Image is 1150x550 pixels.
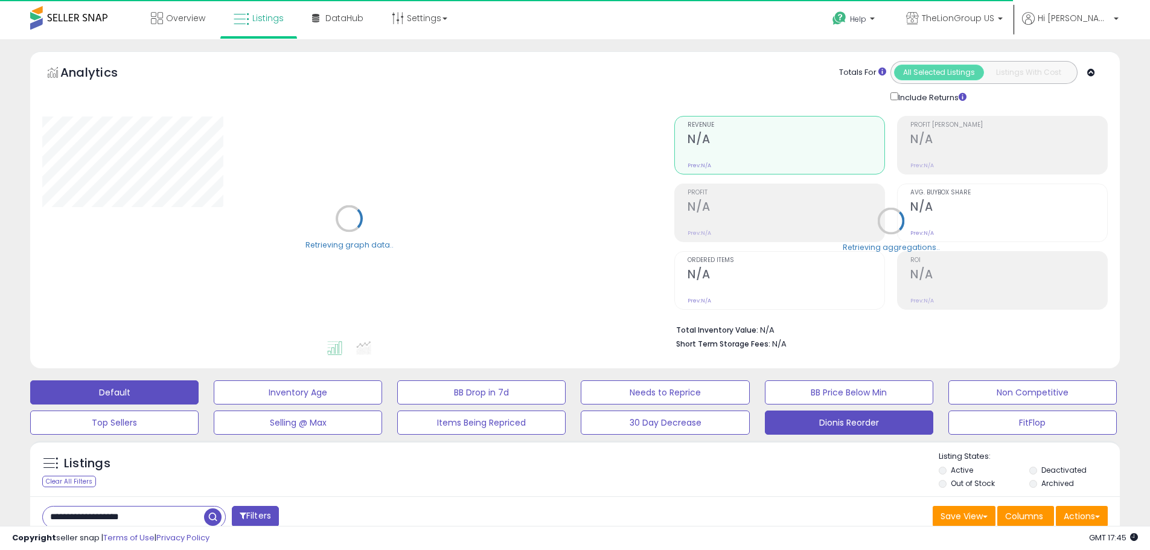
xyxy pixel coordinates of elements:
[894,65,984,80] button: All Selected Listings
[922,12,994,24] span: TheLionGroup US
[60,64,141,84] h5: Analytics
[1041,478,1074,488] label: Archived
[939,451,1120,462] p: Listing States:
[839,67,886,78] div: Totals For
[252,12,284,24] span: Listings
[214,380,382,405] button: Inventory Age
[581,380,749,405] button: Needs to Reprice
[832,11,847,26] i: Get Help
[1041,465,1087,475] label: Deactivated
[42,476,96,487] div: Clear All Filters
[843,241,940,252] div: Retrieving aggregations..
[765,411,933,435] button: Dionis Reorder
[997,506,1054,526] button: Columns
[325,12,363,24] span: DataHub
[12,532,56,543] strong: Copyright
[166,12,205,24] span: Overview
[156,532,209,543] a: Privacy Policy
[1005,510,1043,522] span: Columns
[933,506,995,526] button: Save View
[214,411,382,435] button: Selling @ Max
[1089,532,1138,543] span: 2025-10-13 17:45 GMT
[12,532,209,544] div: seller snap | |
[948,411,1117,435] button: FitFlop
[1022,12,1119,39] a: Hi [PERSON_NAME]
[951,478,995,488] label: Out of Stock
[64,455,110,472] h5: Listings
[1056,506,1108,526] button: Actions
[765,380,933,405] button: BB Price Below Min
[983,65,1073,80] button: Listings With Cost
[951,465,973,475] label: Active
[305,239,394,250] div: Retrieving graph data..
[397,380,566,405] button: BB Drop in 7d
[232,506,279,527] button: Filters
[1038,12,1110,24] span: Hi [PERSON_NAME]
[30,411,199,435] button: Top Sellers
[103,532,155,543] a: Terms of Use
[581,411,749,435] button: 30 Day Decrease
[850,14,866,24] span: Help
[30,380,199,405] button: Default
[948,380,1117,405] button: Non Competitive
[823,2,887,39] a: Help
[881,90,981,104] div: Include Returns
[397,411,566,435] button: Items Being Repriced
